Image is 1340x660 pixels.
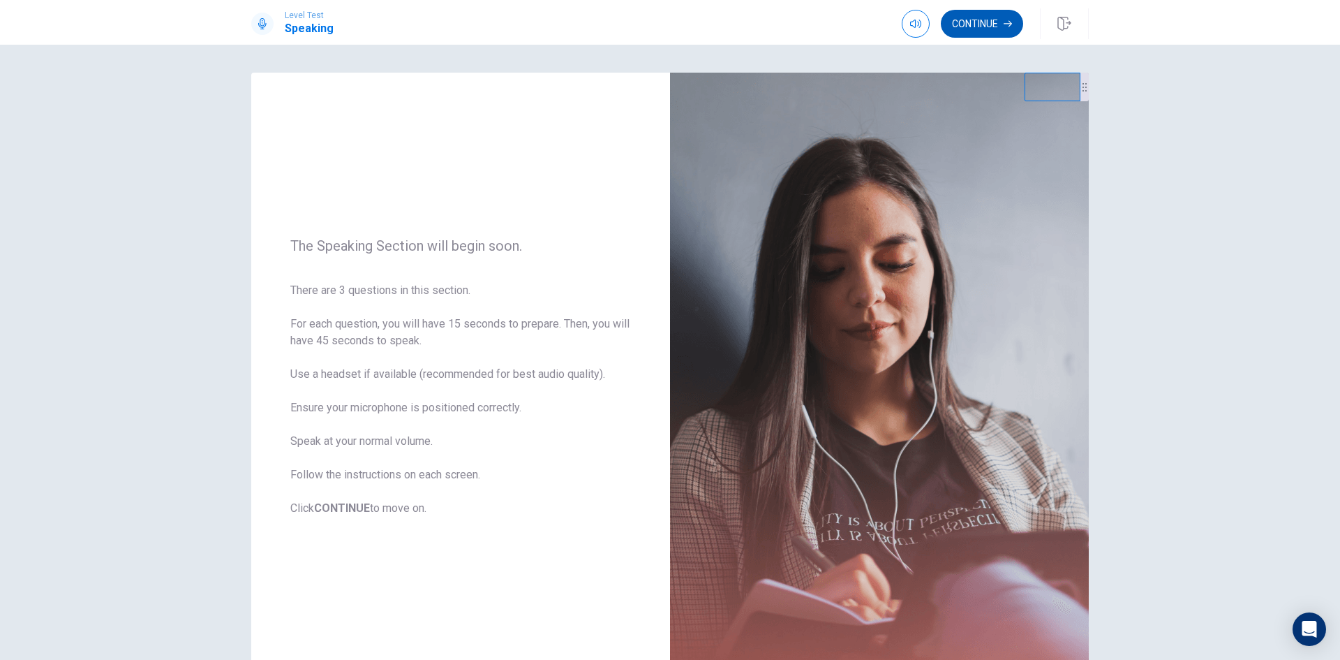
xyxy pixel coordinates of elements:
b: CONTINUE [314,501,370,515]
span: There are 3 questions in this section. For each question, you will have 15 seconds to prepare. Th... [290,282,631,517]
span: Level Test [285,10,334,20]
div: Open Intercom Messenger [1293,613,1326,646]
button: Continue [941,10,1023,38]
h1: Speaking [285,20,334,37]
span: The Speaking Section will begin soon. [290,237,631,254]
